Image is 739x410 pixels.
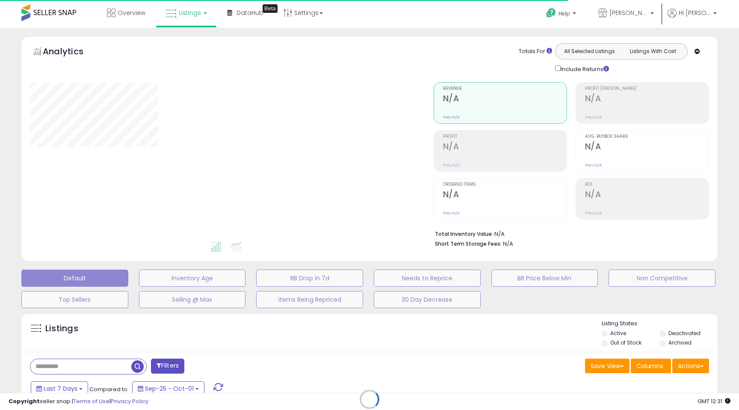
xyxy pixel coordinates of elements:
[443,115,460,120] small: Prev: N/A
[443,211,460,216] small: Prev: N/A
[256,291,363,308] button: Items Being Repriced
[374,270,481,287] button: Needs to Reprice
[585,142,709,153] h2: N/A
[263,4,278,13] div: Tooltip anchor
[539,1,585,28] a: Help
[256,270,363,287] button: BB Drop in 7d
[443,190,567,201] h2: N/A
[549,64,619,74] div: Include Returns
[179,9,201,17] span: Listings
[236,9,263,17] span: DataHub
[443,163,460,168] small: Prev: N/A
[546,8,556,18] i: Get Help
[585,115,602,120] small: Prev: N/A
[435,230,493,238] b: Total Inventory Value:
[139,291,246,308] button: Selling @ Max
[585,94,709,105] h2: N/A
[491,270,598,287] button: BB Price Below Min
[118,9,145,17] span: Overview
[679,9,711,17] span: Hi [PERSON_NAME]
[443,86,567,91] span: Revenue
[559,10,570,17] span: Help
[585,134,709,139] span: Avg. Buybox Share
[609,9,648,17] span: [PERSON_NAME]
[443,134,567,139] span: Profit
[609,270,715,287] button: Non Competitive
[435,240,502,247] b: Short Term Storage Fees:
[585,86,709,91] span: Profit [PERSON_NAME]
[668,9,717,28] a: Hi [PERSON_NAME]
[585,163,602,168] small: Prev: N/A
[585,190,709,201] h2: N/A
[443,182,567,187] span: Ordered Items
[558,46,621,57] button: All Selected Listings
[21,270,128,287] button: Default
[621,46,685,57] button: Listings With Cost
[585,182,709,187] span: ROI
[9,397,40,405] strong: Copyright
[374,291,481,308] button: 30 Day Decrease
[43,45,100,59] h5: Analytics
[443,142,567,153] h2: N/A
[443,94,567,105] h2: N/A
[9,398,148,406] div: seller snap | |
[435,228,703,238] li: N/A
[503,240,513,248] span: N/A
[585,211,602,216] small: Prev: N/A
[519,48,552,56] div: Totals For
[21,291,128,308] button: Top Sellers
[139,270,246,287] button: Inventory Age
